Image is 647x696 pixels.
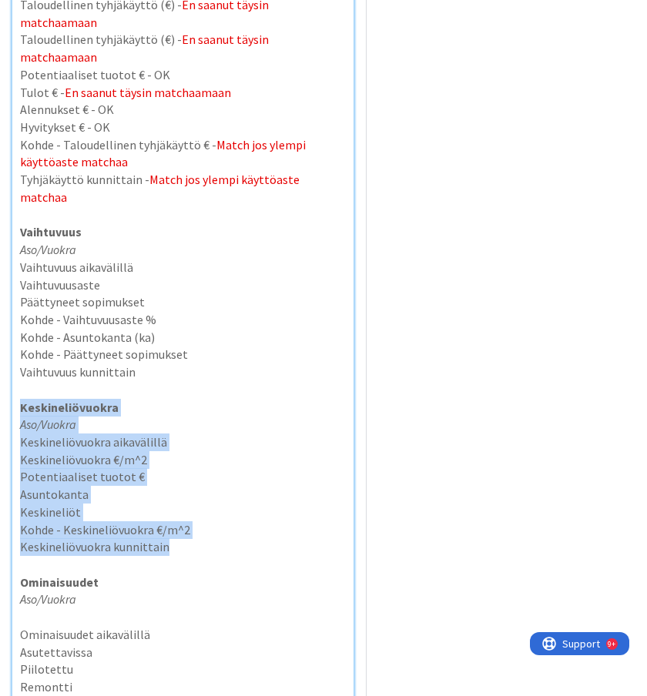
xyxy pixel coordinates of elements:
[20,224,82,239] strong: Vaihtuvuus
[20,417,76,432] em: Aso/Vuokra
[20,451,346,469] p: Keskineliövuokra €/m^2
[20,538,346,556] p: Keskineliövuokra kunnittain
[32,2,70,21] span: Support
[20,521,346,539] p: Kohde - Keskineliövuokra €/m^2
[20,31,346,65] p: Taloudellinen tyhjäkäyttö (€) -
[20,329,346,346] p: Kohde - Asuntokanta (ka)
[20,363,346,381] p: Vaihtuvuus kunnittain
[20,400,119,415] strong: Keskineliövuokra
[20,644,346,661] p: Asutettavissa
[20,626,346,644] p: Ominaisuudet aikavälillä
[20,504,346,521] p: Keskineliöt
[20,678,346,696] p: Remontti
[20,119,346,136] p: Hyvitykset € - OK
[20,84,346,102] p: Tulot € -
[78,6,85,18] div: 9+
[20,172,302,205] span: Match jos ylempi käyttöaste matchaa
[20,293,346,311] p: Päättyneet sopimukset
[20,311,346,329] p: Kohde - Vaihtuvuusaste %
[20,346,346,363] p: Kohde - Päättyneet sopimukset
[20,486,346,504] p: Asuntokanta
[20,259,346,276] p: Vaihtuvuus aikavälillä
[20,171,346,206] p: Tyhjäkäyttö kunnittain -
[20,242,76,257] em: Aso/Vuokra
[20,276,346,294] p: Vaihtuvuusaste
[20,468,346,486] p: Potentiaaliset tuotot €
[20,661,346,678] p: Piilotettu
[65,85,231,100] span: En saanut täysin matchaamaan
[20,591,76,607] em: Aso/Vuokra
[20,433,346,451] p: Keskineliövuokra aikavälillä
[20,574,99,590] strong: Ominaisuudet
[20,137,308,170] span: Match jos ylempi käyttöaste matchaa
[20,136,346,171] p: Kohde - Taloudellinen tyhjäkäyttö € -
[20,66,346,84] p: Potentiaaliset tuotot € - OK
[20,101,346,119] p: Alennukset € - OK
